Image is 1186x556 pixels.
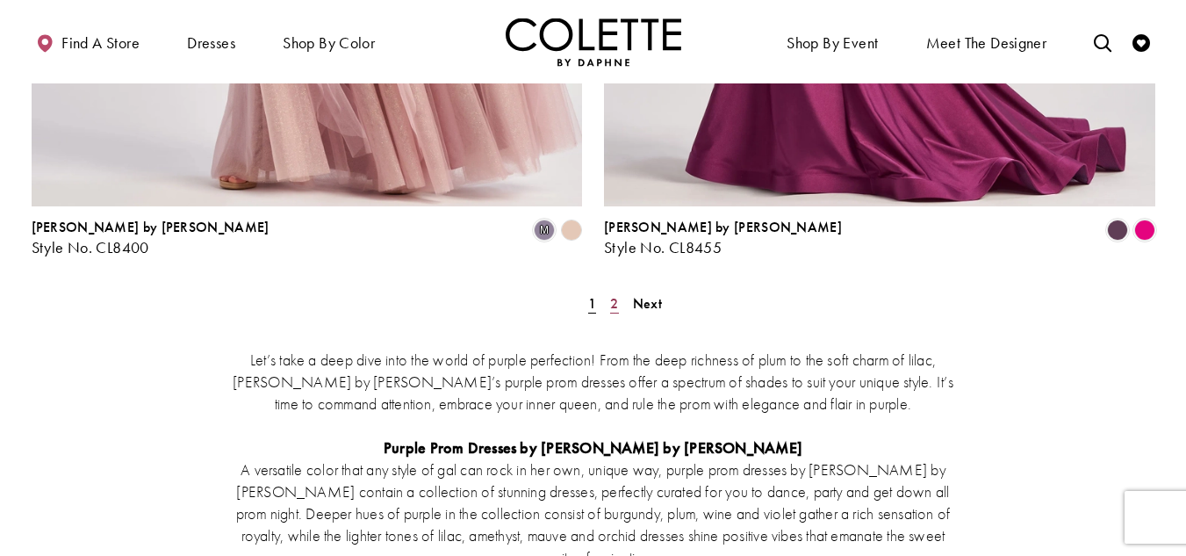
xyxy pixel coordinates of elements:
[32,220,270,256] div: Colette by Daphne Style No. CL8400
[1107,220,1128,241] i: Plum
[610,294,618,313] span: 2
[605,291,623,316] a: Page 2
[604,220,842,256] div: Colette by Daphne Style No. CL8455
[782,18,882,66] span: Shop By Event
[583,291,601,316] span: Current Page
[1089,18,1116,66] a: Toggle search
[1134,220,1155,241] i: Lipstick Pink
[61,34,140,52] span: Find a store
[534,220,555,241] i: Dusty Lilac/Multi
[32,218,270,236] span: [PERSON_NAME] by [PERSON_NAME]
[506,18,681,66] a: Visit Home Page
[32,237,149,257] span: Style No. CL8400
[283,34,375,52] span: Shop by color
[926,34,1047,52] span: Meet the designer
[278,18,379,66] span: Shop by color
[588,294,596,313] span: 1
[628,291,667,316] a: Next Page
[604,237,722,257] span: Style No. CL8455
[506,18,681,66] img: Colette by Daphne
[32,18,144,66] a: Find a store
[187,34,235,52] span: Dresses
[604,218,842,236] span: [PERSON_NAME] by [PERSON_NAME]
[633,294,662,313] span: Next
[561,220,582,241] i: Champagne Multi
[922,18,1052,66] a: Meet the designer
[384,437,802,458] strong: Purple Prom Dresses by [PERSON_NAME] by [PERSON_NAME]
[183,18,240,66] span: Dresses
[220,349,967,415] p: Let’s take a deep dive into the world of purple perfection! From the deep richness of plum to the...
[787,34,878,52] span: Shop By Event
[1128,18,1154,66] a: Check Wishlist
